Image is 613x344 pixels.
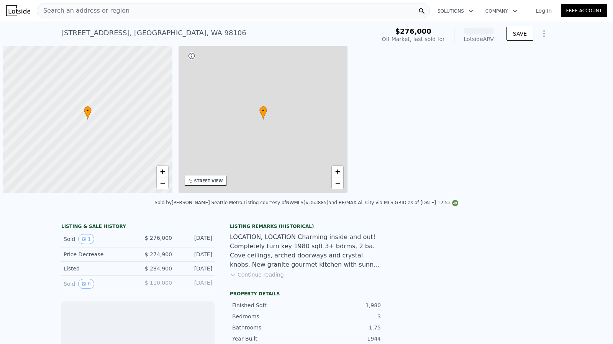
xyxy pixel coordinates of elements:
[306,324,381,331] div: 1.75
[157,166,168,177] a: Zoom in
[157,177,168,189] a: Zoom out
[335,178,340,188] span: −
[232,301,306,309] div: Finished Sqft
[230,223,383,229] div: Listing Remarks (Historical)
[84,107,92,114] span: •
[145,280,172,286] span: $ 110,000
[232,313,306,320] div: Bedrooms
[64,234,132,244] div: Sold
[536,26,552,41] button: Show Options
[78,279,94,289] button: View historical data
[464,35,494,43] div: Lotside ARV
[395,27,431,35] span: $276,000
[382,35,445,43] div: Off Market, last sold for
[332,166,343,177] a: Zoom in
[194,178,223,184] div: STREET VIEW
[335,167,340,176] span: +
[232,335,306,342] div: Year Built
[230,271,284,278] button: Continue reading
[6,5,30,16] img: Lotside
[160,167,165,176] span: +
[145,251,172,257] span: $ 274,900
[160,178,165,188] span: −
[230,291,383,297] div: Property details
[155,200,244,205] div: Sold by [PERSON_NAME] Seattle Metro .
[452,200,458,206] img: NWMLS Logo
[526,7,561,15] a: Log In
[259,106,267,120] div: •
[332,177,343,189] a: Zoom out
[506,27,533,41] button: SAVE
[244,200,458,205] div: Listing courtesy of NWMLS (#353885) and RE/MAX All City via MLS GRID as of [DATE] 12:53
[306,335,381,342] div: 1944
[306,301,381,309] div: 1,980
[145,235,172,241] span: $ 276,000
[561,4,607,17] a: Free Account
[61,28,246,38] div: [STREET_ADDRESS] , [GEOGRAPHIC_DATA] , WA 98106
[64,251,132,258] div: Price Decrease
[232,324,306,331] div: Bathrooms
[178,251,212,258] div: [DATE]
[178,279,212,289] div: [DATE]
[230,233,383,269] div: LOCATION, LOCATION Charming inside and out! Completely turn key 1980 sqft 3+ bdrms, 2 ba. Cove ce...
[64,279,132,289] div: Sold
[306,313,381,320] div: 3
[84,106,92,120] div: •
[61,223,215,231] div: LISTING & SALE HISTORY
[431,4,479,18] button: Solutions
[178,265,212,272] div: [DATE]
[145,265,172,272] span: $ 284,900
[64,265,132,272] div: Listed
[479,4,523,18] button: Company
[78,234,94,244] button: View historical data
[37,6,129,15] span: Search an address or region
[259,107,267,114] span: •
[178,234,212,244] div: [DATE]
